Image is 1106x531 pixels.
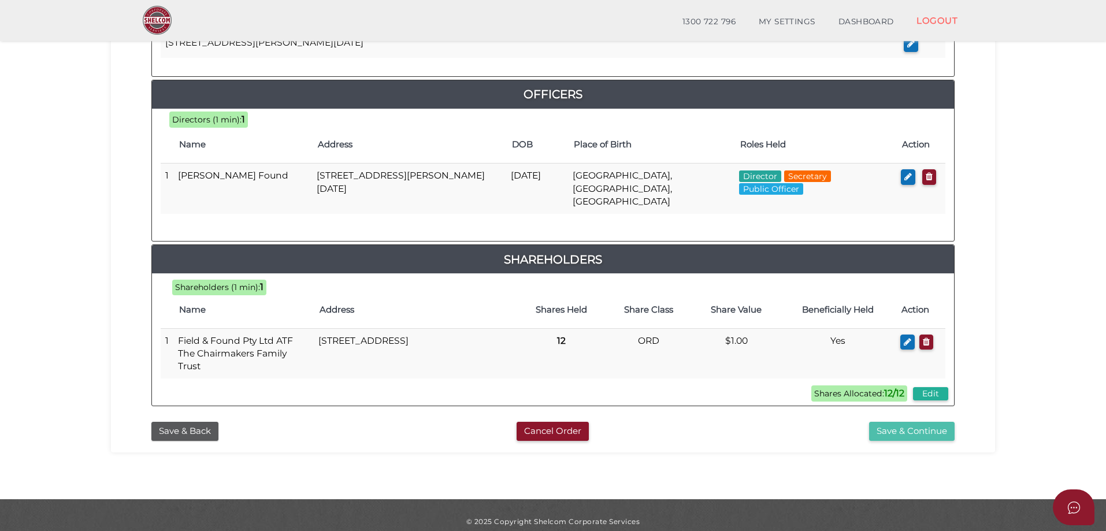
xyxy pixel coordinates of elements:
h4: Beneficially Held [786,305,890,315]
h4: Share Class [611,305,686,315]
td: [DATE] [506,164,568,214]
div: © 2025 Copyright Shelcom Corporate Services [120,517,986,526]
td: 1 [161,328,173,378]
span: Public Officer [739,183,803,195]
td: [STREET_ADDRESS][PERSON_NAME][DATE] [312,164,506,214]
h4: Action [901,305,940,315]
h4: DOB [512,140,562,150]
h4: Address [318,140,500,150]
a: 1300 722 796 [671,10,747,34]
h4: Place of Birth [574,140,728,150]
a: MY SETTINGS [747,10,827,34]
span: Shareholders (1 min): [175,282,260,292]
b: 12/12 [884,388,904,399]
td: [PERSON_NAME] Found [173,164,312,214]
td: ORD [605,328,692,378]
a: Shareholders [152,250,954,269]
h4: Address [320,305,511,315]
h4: Shares Held [523,305,600,315]
a: Officers [152,85,954,103]
a: LOGOUT [905,9,969,32]
td: [STREET_ADDRESS] [314,328,517,378]
h4: Roles Held [740,140,891,150]
td: Yes [780,328,896,378]
h4: Name [179,305,308,315]
b: 12 [557,335,566,346]
span: Secretary [784,170,831,182]
button: Save & Continue [869,422,955,441]
button: Cancel Order [517,422,589,441]
td: $1.00 [693,328,780,378]
button: Save & Back [151,422,218,441]
h4: Name [179,140,306,150]
span: Directors (1 min): [172,114,242,125]
h4: Share Value [699,305,774,315]
h4: Action [902,140,940,150]
td: Field & Found Pty Ltd ATF The Chairmakers Family Trust [173,328,314,378]
span: Shares Allocated: [811,385,907,402]
td: 1 [161,164,173,214]
td: [GEOGRAPHIC_DATA], [GEOGRAPHIC_DATA], [GEOGRAPHIC_DATA] [568,164,734,214]
td: [STREET_ADDRESS][PERSON_NAME][DATE] [161,31,899,58]
button: Edit [913,387,948,400]
b: 1 [242,114,245,125]
a: DASHBOARD [827,10,905,34]
span: Director [739,170,781,182]
button: Open asap [1053,489,1094,525]
b: 1 [260,281,263,292]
